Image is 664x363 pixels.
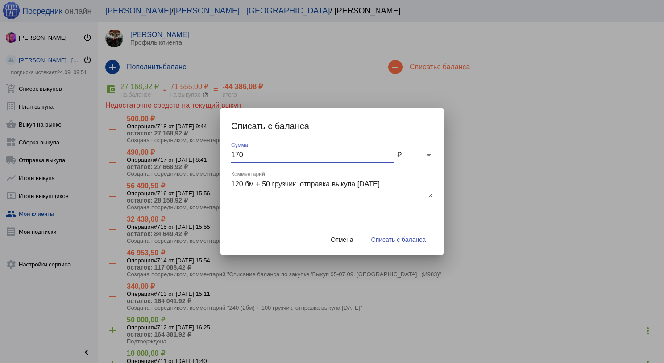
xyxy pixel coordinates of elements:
h2: Списать с баланса [231,119,433,133]
span: Списать с баланса [371,236,426,243]
button: Отмена [324,232,360,248]
span: ₽ [397,151,402,159]
span: Отмена [331,236,353,243]
button: Списать с баланса [364,232,433,248]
